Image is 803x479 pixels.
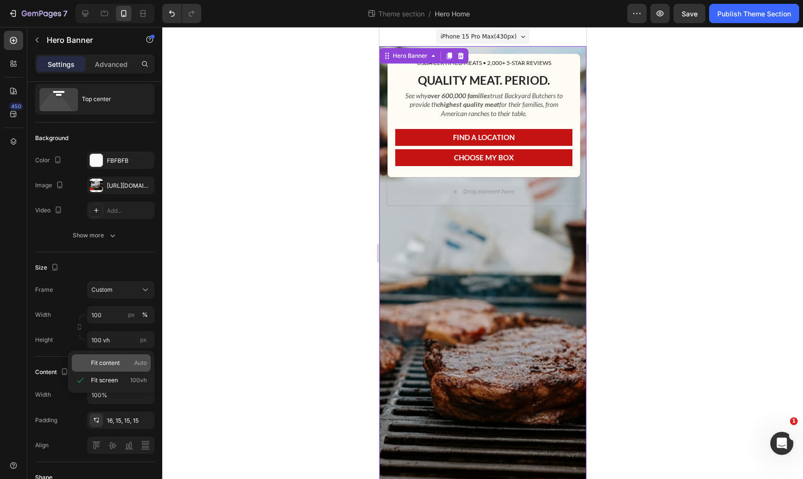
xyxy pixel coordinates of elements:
[126,309,137,321] button: %
[63,8,67,19] p: 7
[87,331,155,349] input: px
[435,9,470,19] span: Hero Home
[35,154,64,167] div: Color
[790,417,798,425] span: 1
[717,9,791,19] div: Publish Theme Section
[107,207,152,215] div: Add...
[88,386,154,403] input: Auto
[142,311,148,319] div: %
[9,103,23,110] div: 450
[35,227,155,244] button: Show more
[107,156,152,165] div: FBFBFB
[82,88,141,110] div: Top center
[47,34,129,46] p: Hero Banner
[709,4,799,23] button: Publish Theme Section
[35,204,64,217] div: Video
[428,9,431,19] span: /
[162,4,201,23] div: Undo/Redo
[4,4,72,23] button: 7
[35,336,53,344] label: Height
[35,134,68,142] div: Background
[91,285,113,294] span: Custom
[35,416,57,425] div: Padding
[73,231,117,240] div: Show more
[139,309,151,321] button: px
[107,416,152,425] div: 16, 15, 15, 15
[48,59,75,69] p: Settings
[35,261,61,274] div: Size
[770,432,793,455] iframe: Intercom live chat
[140,336,147,343] span: px
[95,59,128,69] p: Advanced
[35,366,70,379] div: Content
[379,27,586,479] iframe: Design area
[682,10,698,18] span: Save
[128,311,135,319] div: px
[87,281,155,298] button: Custom
[673,4,705,23] button: Save
[107,181,152,190] div: [URL][DOMAIN_NAME]
[87,306,155,324] input: px%
[376,9,427,19] span: Theme section
[35,441,49,450] div: Align
[35,285,53,294] label: Frame
[35,390,51,399] div: Width
[35,311,51,319] label: Width
[35,179,65,192] div: Image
